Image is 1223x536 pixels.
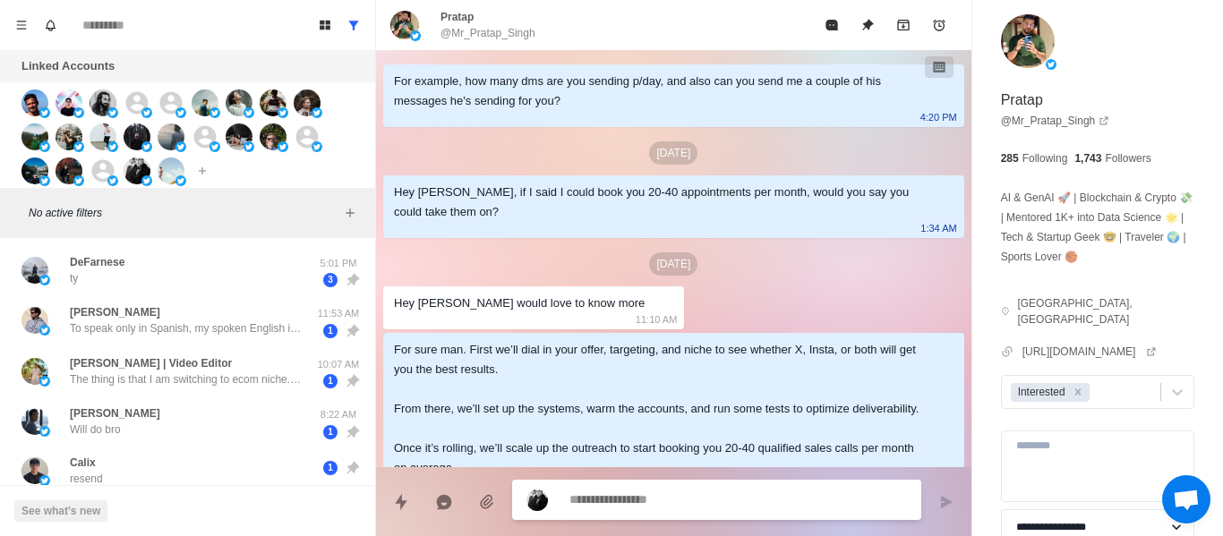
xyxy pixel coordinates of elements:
[175,175,186,186] img: picture
[323,461,338,475] span: 1
[1162,475,1210,523] a: Open chat
[311,11,339,39] button: Board View
[39,376,50,387] img: picture
[440,25,535,41] p: @Mr_Pratap_Singh
[921,7,957,43] button: Add reminder
[90,89,116,116] img: picture
[141,175,152,186] img: picture
[107,107,118,118] img: picture
[175,141,186,152] img: picture
[226,123,252,150] img: picture
[260,89,287,116] img: picture
[7,11,36,39] button: Menu
[294,89,321,116] img: picture
[526,489,548,511] img: picture
[316,407,361,422] p: 8:22 AM
[226,89,252,116] img: picture
[21,123,48,150] img: picture
[1001,113,1110,129] a: @Mr_Pratap_Singh
[39,426,50,437] img: picture
[70,421,121,438] p: Will do bro
[316,306,361,321] p: 11:53 AM
[56,89,82,116] img: picture
[56,123,82,150] img: picture
[394,72,925,111] div: For example, how many dms are you sending p/day, and also can you send me a couple of his message...
[636,310,677,329] p: 11:10 AM
[39,107,50,118] img: picture
[649,141,697,165] p: [DATE]
[70,371,303,387] p: The thing is that I am switching to ecom niche. Still searching for first client in that niche
[56,157,82,184] img: picture
[244,107,254,118] img: picture
[850,7,885,43] button: Unpin
[158,123,184,150] img: picture
[278,107,288,118] img: picture
[410,30,421,41] img: picture
[260,123,287,150] img: picture
[394,183,925,222] div: Hey [PERSON_NAME], if I said I could book you 20-40 appointments per month, would you say you cou...
[316,256,361,271] p: 5:01 PM
[1105,150,1150,166] p: Followers
[29,205,339,221] p: No active filters
[21,57,115,75] p: Linked Accounts
[192,89,218,116] img: picture
[885,7,921,43] button: Archive
[21,408,48,435] img: picture
[70,254,124,270] p: DeFarnese
[158,157,184,184] img: picture
[278,141,288,152] img: picture
[920,218,956,238] p: 1:34 AM
[39,275,50,285] img: picture
[141,141,152,152] img: picture
[39,175,50,186] img: picture
[210,107,220,118] img: picture
[928,484,964,520] button: Send message
[124,157,150,184] img: picture
[323,425,338,439] span: 1
[323,324,338,338] span: 1
[192,160,213,182] button: Add account
[1068,383,1088,402] div: Remove Interested
[383,484,419,520] button: Quick replies
[39,141,50,152] img: picture
[1074,150,1101,166] p: 1,743
[323,273,338,287] span: 3
[210,141,220,152] img: picture
[70,471,103,487] p: resend
[107,175,118,186] img: picture
[70,320,303,336] p: To speak only in Spanish, my spoken English is not very good yet. Do you speak Spanish?
[175,107,186,118] img: picture
[339,202,361,224] button: Add filters
[73,175,84,186] img: picture
[316,357,361,372] p: 10:07 AM
[21,157,48,184] img: picture
[70,304,160,320] p: [PERSON_NAME]
[21,457,48,484] img: picture
[39,325,50,336] img: picture
[21,307,48,334] img: picture
[339,11,368,39] button: Show all conversations
[323,374,338,388] span: 1
[70,270,78,286] p: ty
[14,500,107,522] button: See what's new
[1001,14,1055,68] img: picture
[124,123,150,150] img: picture
[649,252,697,276] p: [DATE]
[920,107,957,127] p: 4:20 PM
[390,11,419,39] img: picture
[73,107,84,118] img: picture
[440,9,474,25] p: Pratap
[1022,150,1068,166] p: Following
[1017,295,1194,328] p: [GEOGRAPHIC_DATA], [GEOGRAPHIC_DATA]
[244,141,254,152] img: picture
[1001,150,1019,166] p: 285
[39,475,50,486] img: picture
[394,294,645,313] div: Hey [PERSON_NAME] would love to know more
[21,358,48,385] img: picture
[394,340,925,478] div: For sure man. First we’ll dial in your offer, targeting, and niche to see whether X, Insta, or bo...
[1022,344,1158,360] a: [URL][DOMAIN_NAME]
[1001,188,1194,267] p: AI & GenAI 🚀 | Blockchain & Crypto 💸 | Mentored 1K+ into Data Science 🌟 | Tech & Startup Geek 🤓 |...
[21,257,48,284] img: picture
[426,484,462,520] button: Reply with AI
[141,107,152,118] img: picture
